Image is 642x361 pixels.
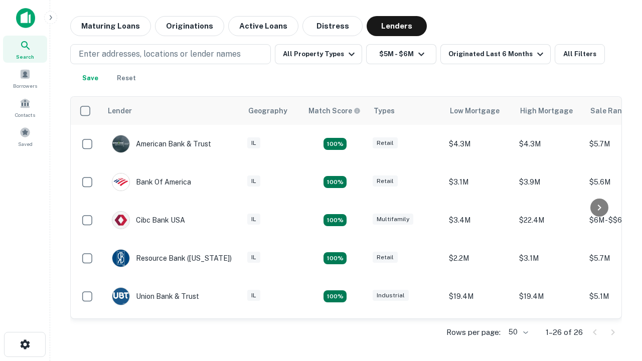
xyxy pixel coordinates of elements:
[514,277,584,315] td: $19.4M
[374,105,395,117] div: Types
[444,277,514,315] td: $19.4M
[112,249,232,267] div: Resource Bank ([US_STATE])
[373,252,398,263] div: Retail
[155,16,224,36] button: Originations
[324,252,347,264] div: Matching Properties: 4, hasApolloMatch: undefined
[324,290,347,302] div: Matching Properties: 4, hasApolloMatch: undefined
[444,315,514,353] td: $4M
[247,252,260,263] div: IL
[450,105,500,117] div: Low Mortgage
[546,326,583,338] p: 1–26 of 26
[70,16,151,36] button: Maturing Loans
[368,97,444,125] th: Types
[247,175,260,187] div: IL
[373,290,409,301] div: Industrial
[112,211,185,229] div: Cibc Bank USA
[3,36,47,63] a: Search
[302,16,363,36] button: Distress
[13,82,37,90] span: Borrowers
[102,97,242,125] th: Lender
[247,290,260,301] div: IL
[70,44,271,64] button: Enter addresses, locations or lender names
[444,97,514,125] th: Low Mortgage
[444,201,514,239] td: $3.4M
[446,326,501,338] p: Rows per page:
[302,97,368,125] th: Capitalize uses an advanced AI algorithm to match your search with the best lender. The match sco...
[112,173,191,191] div: Bank Of America
[324,214,347,226] div: Matching Properties: 4, hasApolloMatch: undefined
[308,105,361,116] div: Capitalize uses an advanced AI algorithm to match your search with the best lender. The match sco...
[112,250,129,267] img: picture
[112,173,129,191] img: picture
[520,105,573,117] div: High Mortgage
[373,214,413,225] div: Multifamily
[444,125,514,163] td: $4.3M
[514,239,584,277] td: $3.1M
[247,137,260,149] div: IL
[15,111,35,119] span: Contacts
[373,137,398,149] div: Retail
[112,135,211,153] div: American Bank & Trust
[108,105,132,117] div: Lender
[3,65,47,92] a: Borrowers
[112,288,129,305] img: picture
[228,16,298,36] button: Active Loans
[440,44,551,64] button: Originated Last 6 Months
[592,249,642,297] iframe: Chat Widget
[247,214,260,225] div: IL
[324,138,347,150] div: Matching Properties: 7, hasApolloMatch: undefined
[448,48,546,60] div: Originated Last 6 Months
[242,97,302,125] th: Geography
[112,135,129,152] img: picture
[275,44,362,64] button: All Property Types
[366,44,436,64] button: $5M - $6M
[444,163,514,201] td: $3.1M
[514,125,584,163] td: $4.3M
[16,8,35,28] img: capitalize-icon.png
[367,16,427,36] button: Lenders
[3,94,47,121] a: Contacts
[248,105,287,117] div: Geography
[16,53,34,61] span: Search
[324,176,347,188] div: Matching Properties: 4, hasApolloMatch: undefined
[373,175,398,187] div: Retail
[79,48,241,60] p: Enter addresses, locations or lender names
[3,123,47,150] a: Saved
[514,315,584,353] td: $4M
[74,68,106,88] button: Save your search to get updates of matches that match your search criteria.
[18,140,33,148] span: Saved
[112,212,129,229] img: picture
[514,97,584,125] th: High Mortgage
[505,325,530,339] div: 50
[555,44,605,64] button: All Filters
[514,201,584,239] td: $22.4M
[308,105,359,116] h6: Match Score
[444,239,514,277] td: $2.2M
[110,68,142,88] button: Reset
[514,163,584,201] td: $3.9M
[112,287,199,305] div: Union Bank & Trust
